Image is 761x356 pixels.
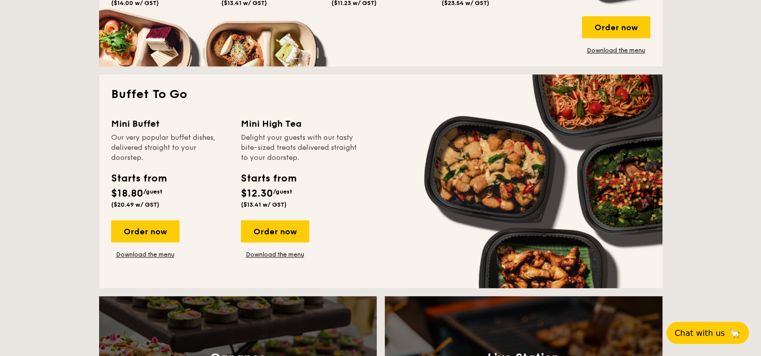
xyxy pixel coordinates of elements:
span: ($13.41 w/ GST) [241,201,287,208]
div: Order now [241,220,309,242]
div: Mini Buffet [111,117,229,131]
div: Delight your guests with our tasty bite-sized treats delivered straight to your doorstep. [241,133,359,163]
a: Download the menu [241,250,309,258]
span: /guest [273,188,292,195]
span: $18.80 [111,188,143,200]
a: Download the menu [582,46,650,54]
div: Starts from [241,171,296,186]
div: Our very popular buffet dishes, delivered straight to your doorstep. [111,133,229,163]
span: 🦙 [729,327,741,339]
span: /guest [143,188,162,195]
a: Download the menu [111,250,180,258]
div: Order now [111,220,180,242]
span: Chat with us [674,328,725,338]
div: Starts from [111,171,166,186]
h2: Buffet To Go [111,86,650,103]
span: ($20.49 w/ GST) [111,201,159,208]
div: Order now [582,16,650,38]
span: $12.30 [241,188,273,200]
div: Mini High Tea [241,117,359,131]
button: Chat with us🦙 [666,322,749,344]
